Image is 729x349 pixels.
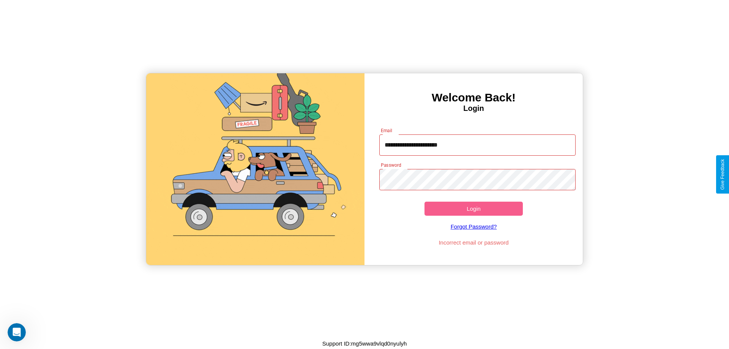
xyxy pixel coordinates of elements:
h4: Login [364,104,583,113]
label: Password [381,162,401,168]
div: Give Feedback [720,159,725,190]
p: Support ID: mg5wwa9vlqd0nyulyh [322,338,407,349]
h3: Welcome Back! [364,91,583,104]
button: Login [424,202,523,216]
label: Email [381,127,393,134]
iframe: Intercom live chat [8,323,26,341]
p: Incorrect email or password [376,237,572,248]
a: Forgot Password? [376,216,572,237]
img: gif [146,73,364,265]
